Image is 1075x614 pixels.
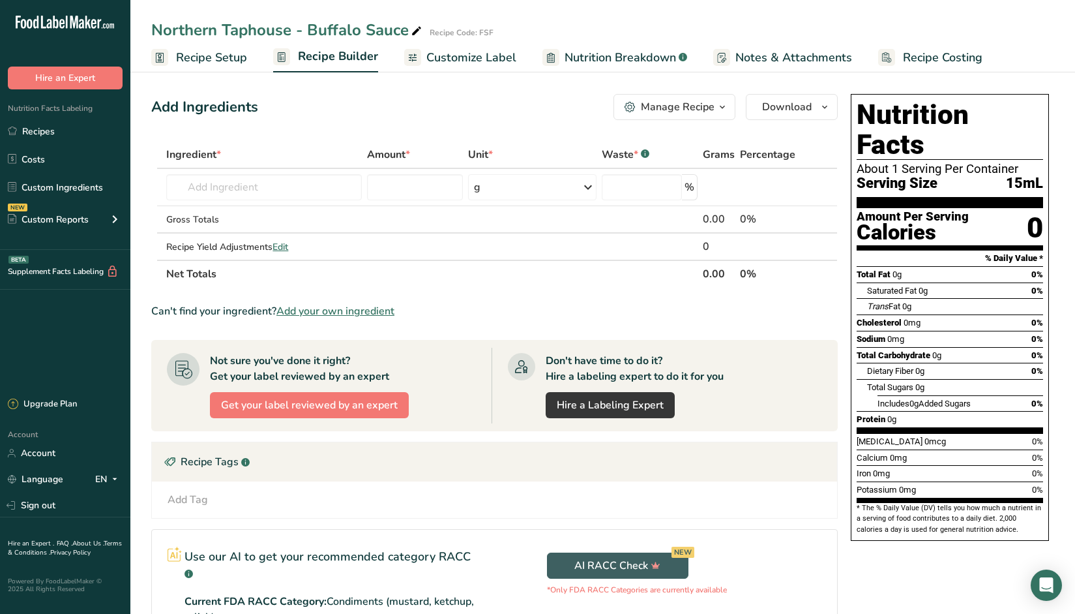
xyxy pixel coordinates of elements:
[151,303,838,319] div: Can't find your ingredient?
[1032,468,1043,478] span: 0%
[857,223,969,242] div: Calories
[1031,570,1062,601] div: Open Intercom Messenger
[404,43,516,72] a: Customize Label
[574,558,660,574] span: AI RACC Check
[1031,334,1043,344] span: 0%
[890,453,907,463] span: 0mg
[740,211,803,227] div: 0%
[8,67,123,89] button: Hire an Expert
[430,27,493,38] div: Recipe Code: FSF
[1027,211,1043,245] div: 0
[878,43,982,72] a: Recipe Costing
[932,350,941,360] span: 0g
[867,286,917,296] span: Saturated Fat
[468,147,493,162] span: Unit
[902,301,911,311] span: 0g
[700,260,737,287] th: 0.00
[857,251,1043,266] section: % Daily Value *
[367,147,410,162] span: Amount
[72,539,104,548] a: About Us .
[703,239,735,254] div: 0
[887,414,896,424] span: 0g
[151,97,258,118] div: Add Ingredients
[8,204,27,211] div: NEW
[899,485,916,495] span: 0mg
[613,94,735,120] button: Manage Recipe
[1032,437,1043,446] span: 0%
[272,241,288,253] span: Edit
[8,256,29,264] div: BETA
[762,99,812,115] span: Download
[565,49,676,67] span: Nutrition Breakdown
[909,399,919,408] span: 0g
[857,334,885,344] span: Sodium
[298,48,378,65] span: Recipe Builder
[735,49,852,67] span: Notes & Attachments
[857,318,902,328] span: Cholesterol
[746,94,838,120] button: Download
[857,485,897,495] span: Potassium
[740,147,795,162] span: Percentage
[164,260,699,287] th: Net Totals
[857,468,871,478] span: Iron
[904,318,920,328] span: 0mg
[546,353,724,384] div: Don't have time to do it? Hire a labeling expert to do it for you
[273,42,378,73] a: Recipe Builder
[151,43,247,72] a: Recipe Setup
[857,503,1043,535] section: * The % Daily Value (DV) tells you how much a nutrient in a serving of food contributes to a dail...
[892,269,902,279] span: 0g
[857,350,930,360] span: Total Carbohydrate
[857,414,885,424] span: Protein
[546,392,675,418] a: Hire a Labeling Expert
[210,392,409,418] button: Get your label reviewed by an expert
[919,286,928,296] span: 0g
[857,437,922,446] span: [MEDICAL_DATA]
[1032,485,1043,495] span: 0%
[8,213,89,226] div: Custom Reports
[1031,366,1043,376] span: 0%
[713,43,852,72] a: Notes & Attachments
[50,548,91,557] a: Privacy Policy
[867,382,913,392] span: Total Sugars
[924,437,946,446] span: 0mcg
[1031,399,1043,408] span: 0%
[176,49,247,67] span: Recipe Setup
[1032,453,1043,463] span: 0%
[1031,350,1043,360] span: 0%
[602,147,649,162] div: Waste
[168,492,208,508] div: Add Tag
[8,539,122,557] a: Terms & Conditions .
[166,147,221,162] span: Ingredient
[903,49,982,67] span: Recipe Costing
[857,100,1043,160] h1: Nutrition Facts
[57,539,72,548] a: FAQ .
[95,472,123,487] div: EN
[166,174,362,200] input: Add Ingredient
[8,539,54,548] a: Hire an Expert .
[184,548,479,583] p: Use our AI to get your recommended category RACC
[8,398,77,411] div: Upgrade Plan
[857,176,937,192] span: Serving Size
[915,366,924,376] span: 0g
[547,553,688,579] button: AI RACC Check NEW
[867,301,889,311] i: Trans
[276,303,394,319] span: Add your own ingredient
[703,211,735,227] div: 0.00
[703,147,735,162] span: Grams
[857,162,1043,176] div: About 1 Serving Per Container
[426,49,516,67] span: Customize Label
[877,399,971,408] span: Includes Added Sugars
[151,18,424,42] div: Northern Taphouse - Buffalo Sauce
[542,43,687,72] a: Nutrition Breakdown
[867,301,900,311] span: Fat
[873,468,890,478] span: 0mg
[1031,318,1043,328] span: 0%
[1006,176,1043,192] span: 15mL
[221,397,398,413] span: Get your label reviewed by an expert
[887,334,904,344] span: 0mg
[8,577,123,593] div: Powered By FoodLabelMaker © 2025 All Rights Reserved
[737,260,806,287] th: 0%
[857,453,888,463] span: Calcium
[166,240,362,254] div: Recipe Yield Adjustments
[867,366,913,376] span: Dietary Fiber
